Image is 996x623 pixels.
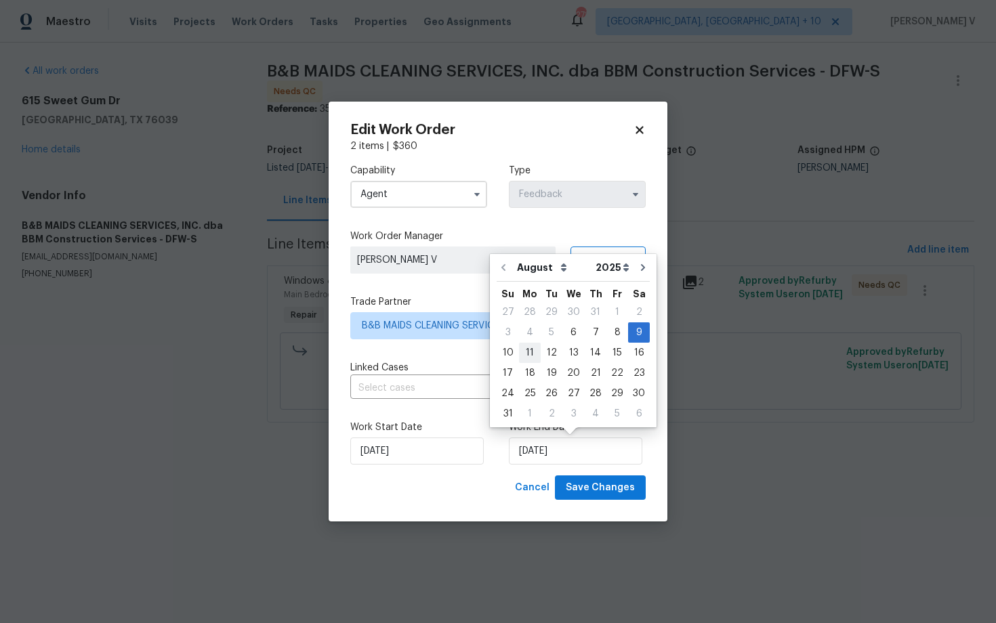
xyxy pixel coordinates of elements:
[585,322,606,343] div: Thu Aug 07 2025
[606,364,628,383] div: 22
[562,383,585,404] div: Wed Aug 27 2025
[519,303,541,322] div: 28
[562,343,585,362] div: 13
[585,343,606,362] div: 14
[497,323,519,342] div: 3
[350,361,409,374] span: Linked Cases
[628,303,650,322] div: 2
[606,404,628,423] div: 5
[497,363,519,383] div: Sun Aug 17 2025
[585,303,606,322] div: 31
[519,343,541,363] div: Mon Aug 11 2025
[562,343,585,363] div: Wed Aug 13 2025
[541,383,562,404] div: Tue Aug 26 2025
[350,181,487,208] input: Select...
[606,384,628,403] div: 29
[497,383,519,404] div: Sun Aug 24 2025
[541,302,562,322] div: Tue Jul 29 2025
[350,421,487,434] label: Work Start Date
[606,363,628,383] div: Fri Aug 22 2025
[350,230,646,243] label: Work Order Manager
[541,364,562,383] div: 19
[497,404,519,424] div: Sun Aug 31 2025
[541,343,562,362] div: 12
[519,343,541,362] div: 11
[357,253,549,267] span: [PERSON_NAME] V
[566,479,635,496] span: Save Changes
[628,343,650,362] div: 16
[628,384,650,403] div: 30
[541,322,562,343] div: Tue Aug 05 2025
[493,254,514,281] button: Go to previous month
[509,437,642,465] input: M/D/YYYY
[350,139,646,153] div: 2 items |
[562,363,585,383] div: Wed Aug 20 2025
[519,323,541,342] div: 4
[606,343,628,362] div: 15
[519,302,541,322] div: Mon Jul 28 2025
[497,302,519,322] div: Sun Jul 27 2025
[541,343,562,363] div: Tue Aug 12 2025
[582,253,615,267] span: Assign
[541,384,562,403] div: 26
[628,364,650,383] div: 23
[497,343,519,363] div: Sun Aug 10 2025
[519,363,541,383] div: Mon Aug 18 2025
[515,479,549,496] span: Cancel
[562,303,585,322] div: 30
[628,322,650,343] div: Sat Aug 09 2025
[628,404,650,423] div: 6
[562,404,585,424] div: Wed Sep 03 2025
[585,302,606,322] div: Thu Jul 31 2025
[514,257,592,278] select: Month
[497,384,519,403] div: 24
[606,343,628,363] div: Fri Aug 15 2025
[566,289,581,299] abbr: Wednesday
[350,164,487,177] label: Capability
[627,186,644,202] button: Show options
[562,384,585,403] div: 27
[628,383,650,404] div: Sat Aug 30 2025
[628,323,650,342] div: 9
[545,289,558,299] abbr: Tuesday
[628,363,650,383] div: Sat Aug 23 2025
[469,186,485,202] button: Show options
[497,322,519,343] div: Sun Aug 03 2025
[519,404,541,423] div: 1
[510,475,555,500] button: Cancel
[519,384,541,403] div: 25
[497,303,519,322] div: 27
[497,343,519,362] div: 10
[606,383,628,404] div: Fri Aug 29 2025
[509,164,646,177] label: Type
[606,302,628,322] div: Fri Aug 01 2025
[613,289,622,299] abbr: Friday
[606,322,628,343] div: Fri Aug 08 2025
[522,289,537,299] abbr: Monday
[350,123,634,137] h2: Edit Work Order
[562,322,585,343] div: Wed Aug 06 2025
[519,322,541,343] div: Mon Aug 04 2025
[541,404,562,424] div: Tue Sep 02 2025
[497,404,519,423] div: 31
[628,343,650,363] div: Sat Aug 16 2025
[350,437,484,465] input: M/D/YYYY
[585,384,606,403] div: 28
[585,364,606,383] div: 21
[362,319,615,332] span: B&B MAIDS CLEANING SERVICES, INC. dba BBM Construction Services - DFW-S
[562,364,585,383] div: 20
[497,364,519,383] div: 17
[562,404,585,423] div: 3
[541,363,562,383] div: Tue Aug 19 2025
[519,364,541,383] div: 18
[585,343,606,363] div: Thu Aug 14 2025
[541,303,562,322] div: 29
[628,302,650,322] div: Sat Aug 02 2025
[606,323,628,342] div: 8
[519,383,541,404] div: Mon Aug 25 2025
[585,404,606,423] div: 4
[350,378,608,399] input: Select cases
[633,254,653,281] button: Go to next month
[541,404,562,423] div: 2
[592,257,633,278] select: Year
